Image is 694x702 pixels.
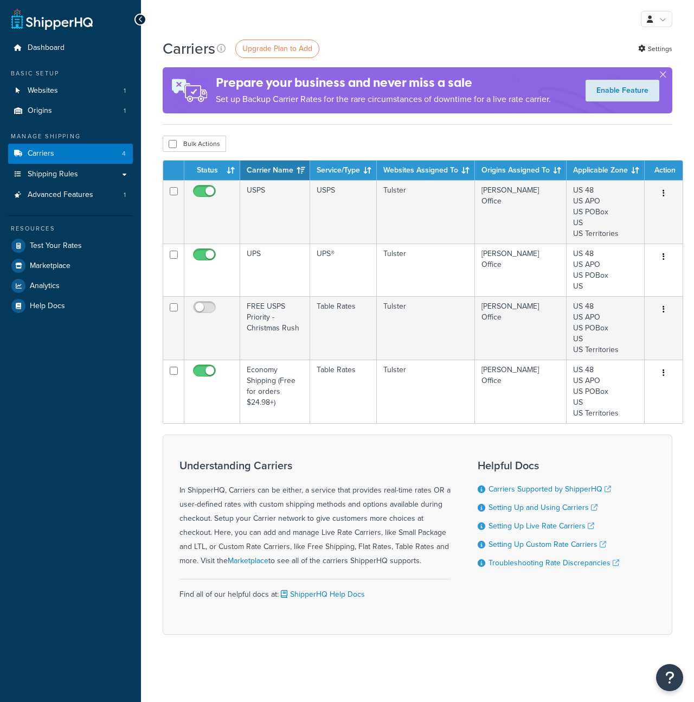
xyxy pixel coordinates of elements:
[30,302,65,311] span: Help Docs
[30,282,60,291] span: Analytics
[8,276,133,296] a: Analytics
[475,161,567,180] th: Origins Assigned To: activate to sort column ascending
[8,296,133,316] a: Help Docs
[216,92,551,107] p: Set up Backup Carrier Rates for the rare circumstances of downtime for a live rate carrier.
[310,360,377,423] td: Table Rates
[377,161,475,180] th: Websites Assigned To: activate to sort column ascending
[489,483,611,495] a: Carriers Supported by ShipperHQ
[586,80,659,101] a: Enable Feature
[567,244,645,296] td: US 48 US APO US POBox US
[28,190,93,200] span: Advanced Features
[489,539,606,550] a: Setting Up Custom Rate Carriers
[475,296,567,360] td: [PERSON_NAME] Office
[28,170,78,179] span: Shipping Rules
[377,244,475,296] td: Tulster
[8,224,133,233] div: Resources
[11,8,93,30] a: ShipperHQ Home
[310,180,377,244] td: USPS
[8,144,133,164] a: Carriers 4
[124,86,126,95] span: 1
[28,43,65,53] span: Dashboard
[638,41,672,56] a: Settings
[8,81,133,101] a: Websites 1
[240,244,310,296] td: UPS
[8,38,133,58] a: Dashboard
[377,180,475,244] td: Tulster
[28,106,52,116] span: Origins
[216,74,551,92] h4: Prepare your business and never miss a sale
[179,579,451,602] div: Find all of our helpful docs at:
[242,43,312,54] span: Upgrade Plan to Add
[184,161,240,180] th: Status: activate to sort column ascending
[8,101,133,121] li: Origins
[122,149,126,158] span: 4
[8,185,133,205] li: Advanced Features
[240,161,310,180] th: Carrier Name: activate to sort column ascending
[310,296,377,360] td: Table Rates
[28,86,58,95] span: Websites
[8,132,133,141] div: Manage Shipping
[240,180,310,244] td: USPS
[645,161,683,180] th: Action
[279,589,365,600] a: ShipperHQ Help Docs
[124,190,126,200] span: 1
[567,360,645,423] td: US 48 US APO US POBox US US Territories
[8,101,133,121] a: Origins 1
[163,38,215,59] h1: Carriers
[475,180,567,244] td: [PERSON_NAME] Office
[30,261,70,271] span: Marketplace
[567,180,645,244] td: US 48 US APO US POBox US US Territories
[310,244,377,296] td: UPS®
[310,161,377,180] th: Service/Type: activate to sort column ascending
[377,360,475,423] td: Tulster
[8,256,133,276] a: Marketplace
[8,164,133,184] a: Shipping Rules
[179,460,451,568] div: In ShipperHQ, Carriers can be either, a service that provides real-time rates OR a user-defined r...
[377,296,475,360] td: Tulster
[567,161,645,180] th: Applicable Zone: activate to sort column ascending
[28,149,54,158] span: Carriers
[489,557,619,569] a: Troubleshooting Rate Discrepancies
[567,296,645,360] td: US 48 US APO US POBox US US Territories
[8,144,133,164] li: Carriers
[8,185,133,205] a: Advanced Features 1
[656,664,683,691] button: Open Resource Center
[163,136,226,152] button: Bulk Actions
[8,69,133,78] div: Basic Setup
[240,360,310,423] td: Economy Shipping (Free for orders $24.98+)
[489,520,594,532] a: Setting Up Live Rate Carriers
[30,241,82,251] span: Test Your Rates
[163,67,216,113] img: ad-rules-rateshop-fe6ec290ccb7230408bd80ed9643f0289d75e0ffd9eb532fc0e269fcd187b520.png
[475,360,567,423] td: [PERSON_NAME] Office
[8,81,133,101] li: Websites
[124,106,126,116] span: 1
[179,460,451,471] h3: Understanding Carriers
[489,502,597,513] a: Setting Up and Using Carriers
[240,296,310,360] td: FREE USPS Priority - Christmas Rush
[478,460,619,471] h3: Helpful Docs
[8,236,133,256] a: Test Your Rates
[475,244,567,296] td: [PERSON_NAME] Office
[235,40,319,58] a: Upgrade Plan to Add
[228,555,268,566] a: Marketplace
